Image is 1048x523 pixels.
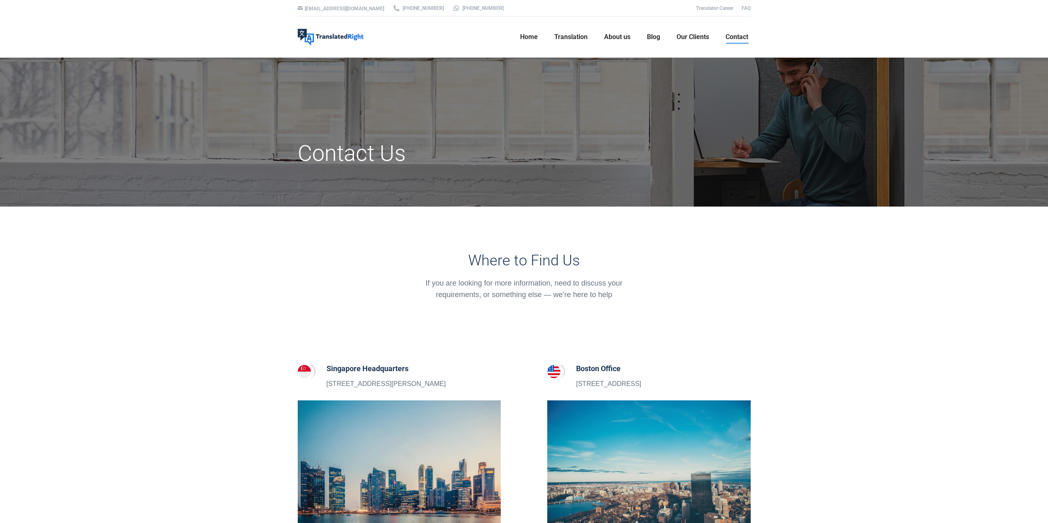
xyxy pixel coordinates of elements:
a: Blog [644,24,663,50]
a: Our Clients [674,24,712,50]
span: Translation [554,33,588,41]
span: Home [520,33,538,41]
h5: Boston Office [576,363,641,374]
a: FAQ [742,5,751,11]
h3: Where to Find Us [414,252,634,269]
p: [STREET_ADDRESS][PERSON_NAME] [327,379,446,389]
p: [STREET_ADDRESS] [576,379,641,389]
a: [PHONE_NUMBER] [392,5,444,12]
a: [EMAIL_ADDRESS][DOMAIN_NAME] [305,6,384,12]
h5: Singapore Headquarters [327,363,446,374]
a: [PHONE_NUMBER] [452,5,504,12]
a: Translation [552,24,590,50]
img: Singapore Headquarters [298,365,311,378]
div: If you are looking for more information, need to discuss your requirements, or something else — w... [414,277,634,300]
span: Our Clients [677,33,709,41]
a: About us [602,24,633,50]
span: Contact [726,33,748,41]
a: Contact [723,24,751,50]
h1: Contact Us [298,140,595,167]
span: Blog [647,33,660,41]
a: Home [518,24,540,50]
img: Boston Office [547,365,560,378]
span: About us [604,33,630,41]
a: Translator Career [696,5,733,11]
img: Translated Right [298,29,364,45]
